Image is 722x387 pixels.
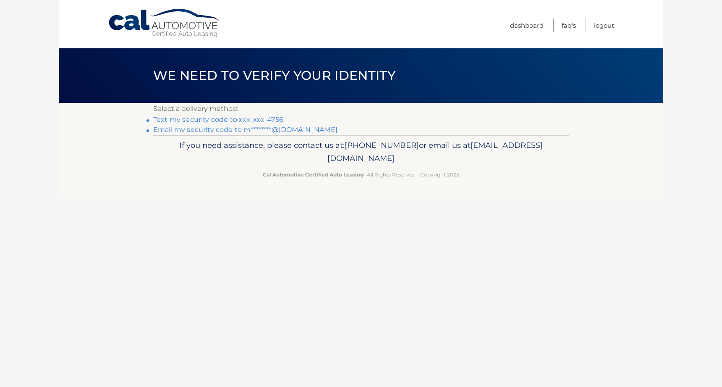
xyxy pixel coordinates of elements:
[345,140,419,150] span: [PHONE_NUMBER]
[153,68,395,83] span: We need to verify your identity
[153,103,569,115] p: Select a delivery method:
[108,8,221,38] a: Cal Automotive
[159,139,563,166] p: If you need assistance, please contact us at: or email us at
[159,170,563,179] p: - All Rights Reserved - Copyright 2025
[153,126,337,134] a: Email my security code to m********@[DOMAIN_NAME]
[562,18,576,32] a: FAQ's
[153,116,283,124] a: Text my security code to xxx-xxx-4756
[263,171,364,178] strong: Cal Automotive Certified Auto Leasing
[594,18,614,32] a: Logout
[510,18,544,32] a: Dashboard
